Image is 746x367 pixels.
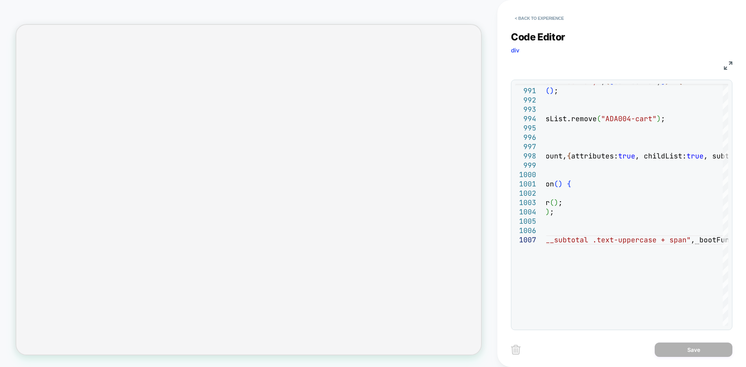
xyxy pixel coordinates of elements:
span: true [687,151,704,160]
span: , childList: [635,151,687,160]
div: 999 [515,161,536,170]
span: ) [546,207,550,216]
div: 1006 [515,226,536,235]
span: ; [554,86,558,95]
button: < Back to experience [511,12,568,24]
div: 992 [515,96,536,105]
div: 997 [515,142,536,151]
span: , bootFunct [691,235,738,244]
span: ) [558,179,563,188]
span: div [511,47,519,54]
div: 994 [515,114,536,123]
span: ; [550,207,554,216]
span: ( [597,114,601,123]
div: 998 [515,151,536,161]
div: 991 [515,86,536,96]
span: ) [657,114,661,123]
div: 1005 [515,217,536,226]
div: 1001 [515,179,536,189]
span: ( [554,179,558,188]
span: ) [550,86,554,95]
div: 1000 [515,170,536,179]
span: ; [661,114,665,123]
span: ; [558,198,563,207]
button: Save [655,343,732,357]
div: 996 [515,133,536,142]
div: 1004 [515,207,536,217]
span: ( [550,198,554,207]
span: Code Editor [511,31,565,43]
img: fullscreen [724,61,732,70]
div: 1003 [515,198,536,207]
span: "ADA004-cart" [601,114,657,123]
span: ) [554,198,558,207]
span: attributes: [571,151,618,160]
span: true [618,151,635,160]
div: 1002 [515,189,536,198]
div: 995 [515,123,536,133]
span: { [567,151,571,160]
div: 993 [515,105,536,114]
div: 1007 [515,235,536,245]
span: ( [546,86,550,95]
img: delete [511,345,521,355]
span: { [567,179,571,188]
span: ".cart__subtotal .text-uppercase + span" [520,235,691,244]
